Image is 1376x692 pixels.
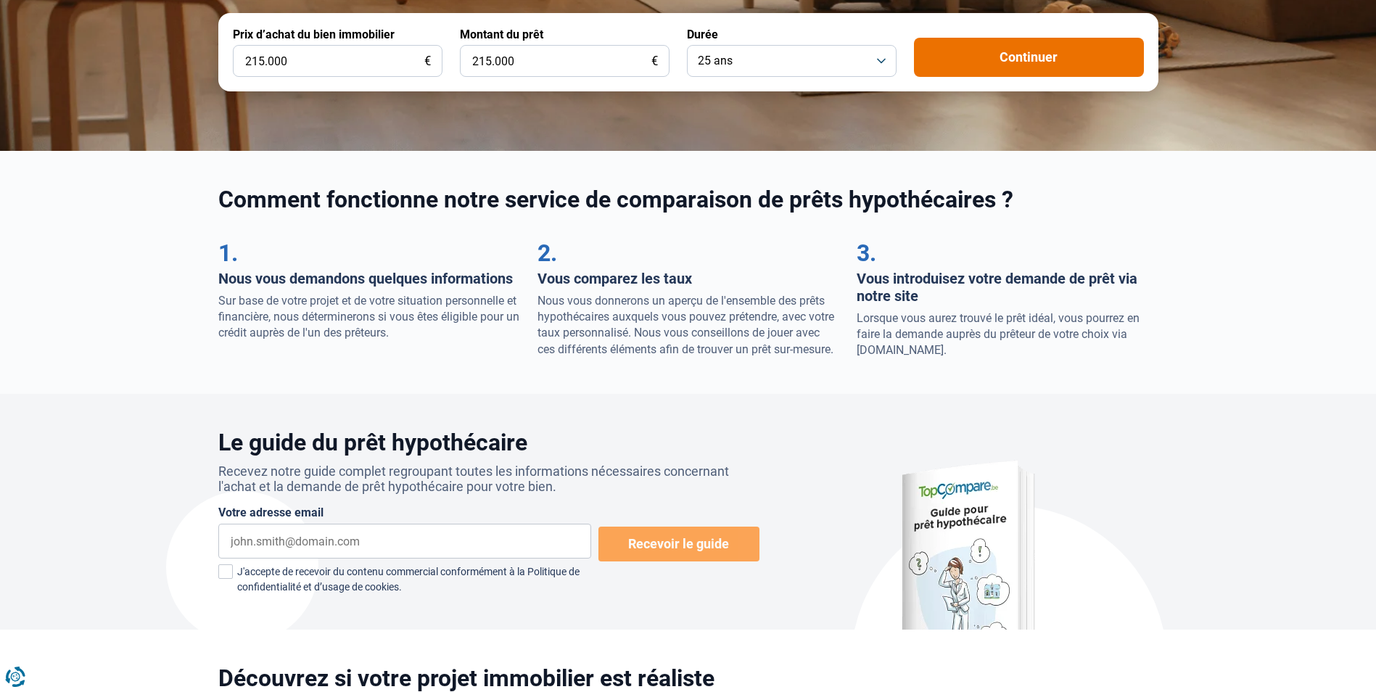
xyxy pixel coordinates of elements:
button: 25 ans [687,45,897,77]
label: Prix d’achat du bien immobilier [233,28,395,41]
span: 25 ans [698,53,733,69]
h3: Vous introduisez votre demande de prêt via notre site [857,270,1158,305]
h3: Nous vous demandons quelques informations [218,270,520,287]
img: Le guide du prêt hypothécaire [888,451,1047,630]
h2: Le guide du prêt hypothécaire [218,429,759,456]
span: 2. [537,239,557,267]
span: 1. [218,239,238,267]
p: Lorsque vous aurez trouvé le prêt idéal, vous pourrez en faire la demande auprès du prêteur de vo... [857,310,1158,359]
label: Votre adresse email [218,506,324,519]
span: 3. [857,239,876,267]
button: Recevoir le guide [598,527,759,561]
label: Montant du prêt [460,28,543,41]
span: € [651,55,658,67]
input: john.smith@domain.com [218,524,592,559]
h2: Découvrez si votre projet immobilier est réaliste [218,664,1158,692]
button: Continuer [914,38,1144,77]
label: J'accepte de recevoir du contenu commercial conformément à la Politique de confidentialité et d’u... [218,564,592,595]
h2: Comment fonctionne notre service de comparaison de prêts hypothécaires ? [218,186,1158,213]
p: Nous vous donnerons un aperçu de l'ensemble des prêts hypothécaires auxquels vous pouvez prétendr... [537,293,839,358]
p: Sur base de votre projet et de votre situation personnelle et financière, nous déterminerons si v... [218,293,520,342]
label: Durée [687,28,718,41]
h3: Vous comparez les taux [537,270,839,287]
p: Recevez notre guide complet regroupant toutes les informations nécessaires concernant l'achat et ... [218,464,759,494]
span: € [424,55,431,67]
